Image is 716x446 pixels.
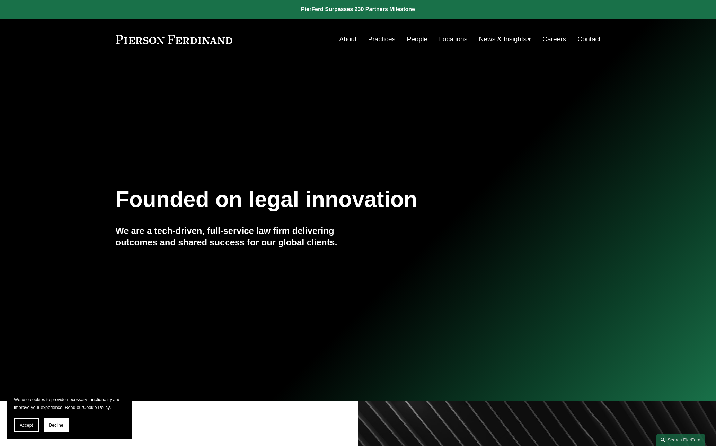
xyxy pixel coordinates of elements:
[407,33,427,46] a: People
[83,405,110,410] a: Cookie Policy
[20,423,33,428] span: Accept
[49,423,63,428] span: Decline
[439,33,467,46] a: Locations
[479,33,531,46] a: folder dropdown
[44,418,69,432] button: Decline
[14,395,125,411] p: We use cookies to provide necessary functionality and improve your experience. Read our .
[116,225,358,248] h4: We are a tech-driven, full-service law firm delivering outcomes and shared success for our global...
[339,33,356,46] a: About
[577,33,600,46] a: Contact
[7,388,132,439] section: Cookie banner
[479,33,527,45] span: News & Insights
[116,187,520,212] h1: Founded on legal innovation
[542,33,566,46] a: Careers
[368,33,395,46] a: Practices
[14,418,39,432] button: Accept
[656,434,705,446] a: Search this site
